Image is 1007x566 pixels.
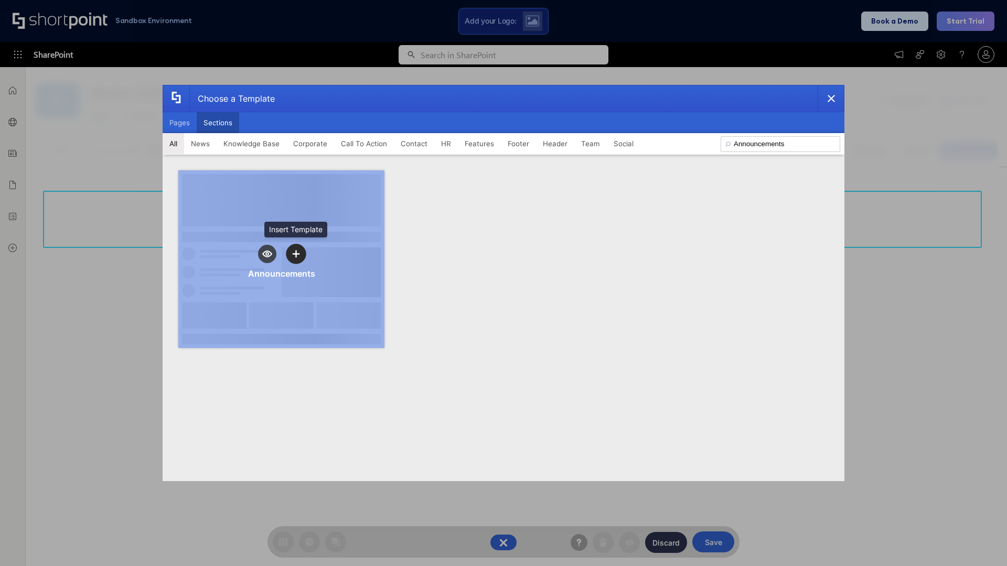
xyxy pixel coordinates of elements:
[286,133,334,154] button: Corporate
[184,133,217,154] button: News
[197,112,239,133] button: Sections
[721,136,840,152] input: Search
[607,133,640,154] button: Social
[217,133,286,154] button: Knowledge Base
[248,268,315,279] div: Announcements
[574,133,607,154] button: Team
[334,133,394,154] button: Call To Action
[501,133,536,154] button: Footer
[163,112,197,133] button: Pages
[434,133,458,154] button: HR
[189,85,275,112] div: Choose a Template
[163,85,844,481] div: template selector
[394,133,434,154] button: Contact
[458,133,501,154] button: Features
[163,133,184,154] button: All
[536,133,574,154] button: Header
[955,516,1007,566] iframe: Chat Widget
